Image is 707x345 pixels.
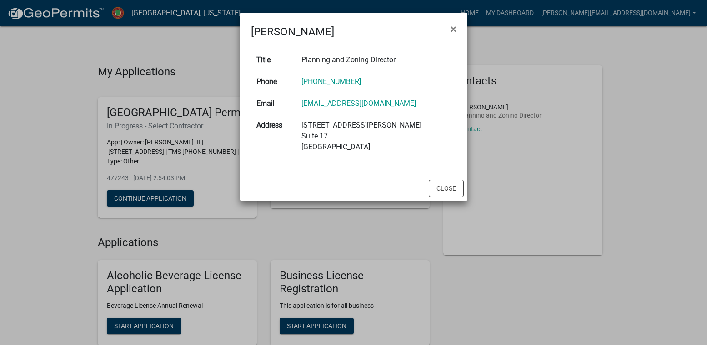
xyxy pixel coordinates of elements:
span: × [451,23,456,35]
td: Planning and Zoning Director [296,49,456,71]
td: [STREET_ADDRESS][PERSON_NAME] Suite 17 [GEOGRAPHIC_DATA] [296,114,456,158]
a: [PHONE_NUMBER] [301,77,361,86]
button: Close [429,180,464,197]
button: Close [443,16,464,42]
th: Email [251,93,296,114]
a: [EMAIL_ADDRESS][DOMAIN_NAME] [301,99,416,108]
th: Title [251,49,296,71]
h4: [PERSON_NAME] [251,24,334,40]
th: Phone [251,71,296,93]
th: Address [251,114,296,158]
